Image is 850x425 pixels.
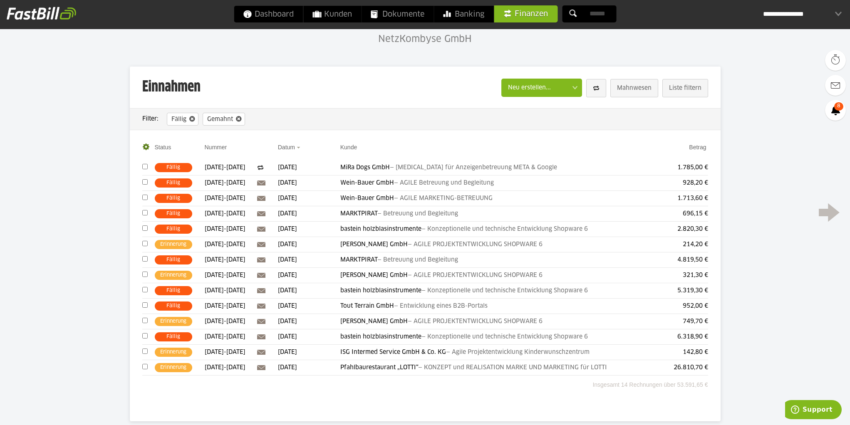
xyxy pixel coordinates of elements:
[155,348,192,357] span: Erinnerung
[192,283,257,299] td: [DATE]-[DATE]
[666,314,708,329] td: 749,70 €
[155,317,192,326] span: Erinnerung
[689,144,706,151] a: Betrag
[666,191,708,206] td: 1.713,60 €
[192,175,257,191] td: [DATE]-[DATE]
[666,160,708,175] td: 1.785,00 €
[666,299,708,314] td: 952,00 €
[390,165,557,170] span: — [MEDICAL_DATA] für Anzeigenbetreuung META & Google
[377,257,458,263] span: — Betreuung und Begleitung
[142,114,159,124] label: Filter:
[278,314,340,329] td: [DATE]
[297,147,302,148] img: sort_desc.gif
[155,240,192,249] span: Erinnerung
[257,302,265,310] img: iconMailDark.png
[340,237,666,252] td: [PERSON_NAME] GmbH
[257,363,265,372] img: iconMailDark.png
[408,319,543,324] span: — AGILE PROJEKTENTWICKLUNG SHOPWARE 6
[192,252,257,268] td: [DATE]-[DATE]
[666,222,708,237] td: 2.820,30 €
[421,334,588,340] span: — Konzeptionelle und technische Entwicklung Shopware 6
[243,6,294,22] span: Dashboard
[340,360,666,376] td: Pfahlbaurestaurant „LOTTI“
[142,79,201,96] h3: Einnahmen
[257,225,265,233] img: iconMailDark.png
[666,237,708,252] td: 214,20 €
[494,5,558,22] a: Finanzen
[155,194,192,203] span: Fällig
[503,5,548,22] span: Finanzen
[666,268,708,283] td: 321,30 €
[192,160,257,175] td: [DATE]-[DATE]
[371,6,424,22] span: Dokumente
[257,240,265,249] img: iconMailDark.png
[257,348,265,356] img: iconMailDark.png
[7,7,76,20] img: fastbill_logo_white.png
[278,268,340,283] td: [DATE]
[257,256,265,264] img: iconMailDark.png
[278,299,340,314] td: [DATE]
[155,332,192,341] span: Fällig
[434,6,493,22] a: Banking
[192,314,257,329] td: [DATE]-[DATE]
[155,363,192,372] span: Erinnerung
[666,175,708,191] td: 928,20 €
[278,283,340,299] td: [DATE]
[340,175,666,191] td: Wein-Bauer GmbH
[257,194,265,203] img: iconMailDark.png
[666,345,708,360] td: 142,80 €
[205,144,227,151] a: Nummer
[278,252,340,268] td: [DATE]
[340,314,666,329] td: [PERSON_NAME] GmbH
[192,345,257,360] td: [DATE]-[DATE]
[666,206,708,222] td: 696,15 €
[834,102,843,111] span: 8
[340,160,666,175] td: MiRa Dogs GmbH
[446,349,590,355] span: — Agile Projektentwicklung Kinderwunschzentrum
[662,79,708,97] button: Liste filtern
[192,191,257,206] td: [DATE]-[DATE]
[192,222,257,237] td: [DATE]-[DATE]
[278,345,340,360] td: [DATE]
[408,272,543,278] span: — AGILE PROJEKTENTWICKLUNG SHOPWARE 6
[257,317,265,326] img: iconMailDark.png
[278,175,340,191] td: [DATE]
[666,283,708,299] td: 5.319,30 €
[394,303,488,309] span: — Entwicklung eines B2B-Portals
[278,144,295,151] a: Datum
[192,360,257,376] td: [DATE]-[DATE]
[155,178,192,188] span: Fällig
[666,252,708,268] td: 4.819,50 €
[340,268,666,283] td: [PERSON_NAME] GmbH
[155,209,192,218] span: Fällig
[443,6,484,22] span: Banking
[192,329,257,345] td: [DATE]-[DATE]
[155,143,192,160] th: Status
[278,329,340,345] td: [DATE]
[192,268,257,283] td: [DATE]-[DATE]
[340,144,357,151] a: Kunde
[278,160,340,175] td: [DATE]
[155,255,192,264] span: Fällig
[203,113,245,126] div: Gemahnt
[421,288,588,294] span: — Konzeptionelle und technische Entwicklung Shopware 6
[155,225,192,234] span: Fällig
[340,191,666,206] td: Wein-Bauer GmbH
[234,6,303,22] a: Dashboard
[666,360,708,376] td: 26.810,70 €
[666,329,708,345] td: 6.318,90 €
[278,360,340,376] td: [DATE]
[394,195,493,201] span: — AGILE MARKETING-BETREUUNG
[610,79,658,97] button: Mahnwesen
[340,206,666,222] td: MARKTPIRAT
[192,206,257,222] td: [DATE]-[DATE]
[192,299,257,314] td: [DATE]-[DATE]
[785,400,842,421] iframe: Öffnet ein Widget, in dem Sie weitere Informationen finden
[421,226,588,232] span: — Konzeptionelle und technische Entwicklung Shopware 6
[377,211,458,217] span: — Betreuung und Begleitung
[303,6,361,22] a: Kunden
[592,376,708,388] div: Insgesamt 14 Rechnungen über 53.591,65 €
[278,206,340,222] td: [DATE]
[257,165,264,170] img: iconReload.png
